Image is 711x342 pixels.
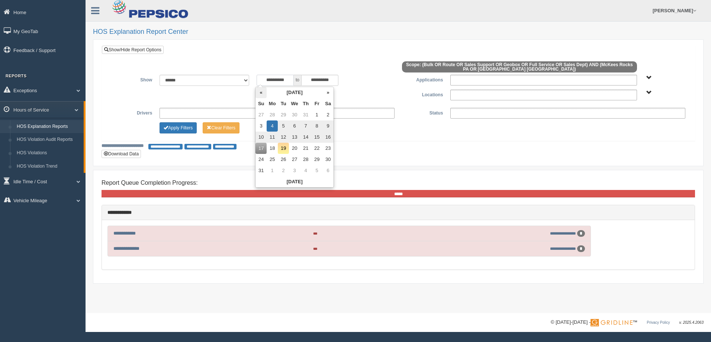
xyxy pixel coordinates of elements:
[311,98,322,109] th: Fr
[289,132,300,143] td: 13
[311,165,322,176] td: 5
[255,120,267,132] td: 3
[300,98,311,109] th: Th
[398,108,447,117] label: Status
[322,120,334,132] td: 9
[300,143,311,154] td: 21
[278,109,289,120] td: 29
[267,154,278,165] td: 25
[255,109,267,120] td: 27
[311,154,322,165] td: 29
[13,160,84,173] a: HOS Violation Trend
[160,122,197,133] button: Change Filter Options
[278,98,289,109] th: Tu
[322,87,334,98] th: »
[267,165,278,176] td: 1
[289,109,300,120] td: 30
[255,132,267,143] td: 10
[13,146,84,160] a: HOS Violations
[267,109,278,120] td: 28
[278,143,289,154] td: 19
[203,122,239,133] button: Change Filter Options
[267,143,278,154] td: 18
[402,61,637,72] span: Scope: (Bulk OR Route OR Sales Support OR Geobox OR Full Service OR Sales Dept) AND (McKees Rocks...
[13,120,84,133] a: HOS Explanation Reports
[255,87,267,98] th: «
[278,165,289,176] td: 2
[322,109,334,120] td: 2
[300,109,311,120] td: 31
[679,320,704,325] span: v. 2025.4.2063
[255,143,267,154] td: 17
[311,143,322,154] td: 22
[294,75,301,86] span: to
[267,132,278,143] td: 11
[93,28,704,36] h2: HOS Explanation Report Center
[267,87,322,98] th: [DATE]
[322,98,334,109] th: Sa
[322,132,334,143] td: 16
[255,154,267,165] td: 24
[311,120,322,132] td: 8
[289,165,300,176] td: 3
[300,120,311,132] td: 7
[289,120,300,132] td: 6
[311,132,322,143] td: 15
[267,120,278,132] td: 4
[300,165,311,176] td: 4
[398,90,447,99] label: Locations
[102,180,695,186] h4: Report Queue Completion Progress:
[289,143,300,154] td: 20
[278,132,289,143] td: 12
[278,154,289,165] td: 26
[398,75,447,84] label: Applications
[255,98,267,109] th: Su
[102,46,164,54] a: Show/Hide Report Options
[13,133,84,146] a: HOS Violation Audit Reports
[300,132,311,143] td: 14
[267,98,278,109] th: Mo
[311,109,322,120] td: 1
[647,320,670,325] a: Privacy Policy
[322,154,334,165] td: 30
[107,108,156,117] label: Drivers
[278,120,289,132] td: 5
[107,75,156,84] label: Show
[102,150,141,158] button: Download Data
[322,143,334,154] td: 23
[289,98,300,109] th: We
[322,165,334,176] td: 6
[591,319,633,326] img: Gridline
[255,165,267,176] td: 31
[300,154,311,165] td: 28
[289,154,300,165] td: 27
[255,176,334,187] th: [DATE]
[551,319,704,326] div: © [DATE]-[DATE] - ™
